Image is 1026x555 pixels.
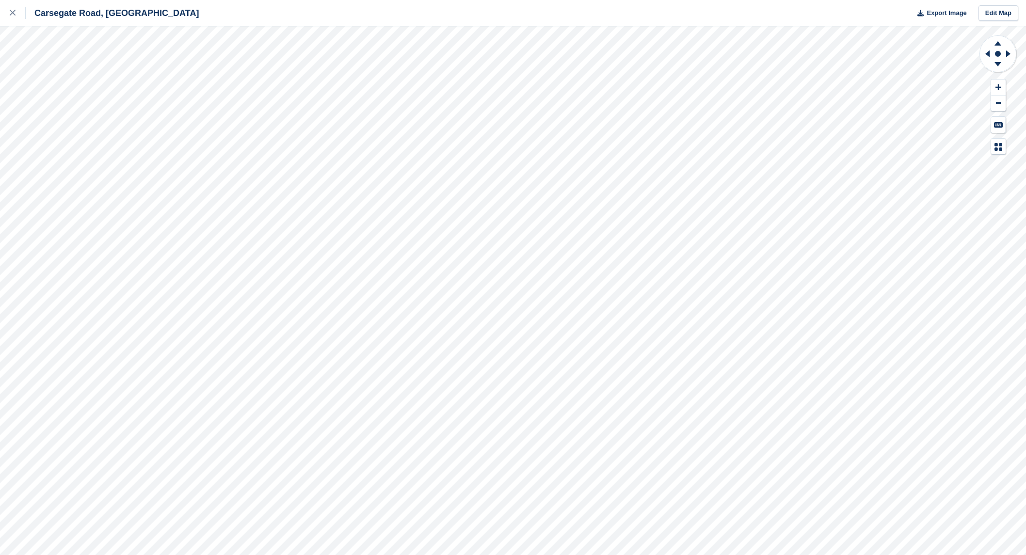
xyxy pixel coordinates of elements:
div: Carsegate Road, [GEOGRAPHIC_DATA] [26,7,199,19]
button: Export Image [912,5,967,21]
button: Keyboard Shortcuts [991,117,1006,133]
span: Export Image [927,8,966,18]
button: Zoom Out [991,95,1006,111]
a: Edit Map [978,5,1018,21]
button: Map Legend [991,139,1006,155]
button: Zoom In [991,79,1006,95]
